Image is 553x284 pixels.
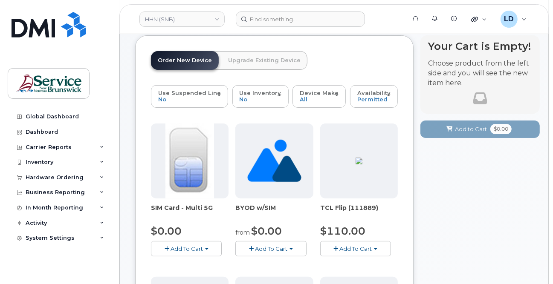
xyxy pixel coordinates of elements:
span: Add To Cart [255,245,287,252]
small: from [235,229,250,236]
button: Use Inventory No [232,85,289,107]
button: Add to Cart $0.00 [420,120,540,138]
span: No [158,96,166,103]
div: SIM Card - Multi 5G [151,204,229,221]
button: Add To Cart [235,241,306,256]
span: Availability [357,89,391,96]
div: BYOD w/SIM [235,204,313,221]
span: Use Suspended Line [158,89,221,96]
span: Use Inventory [240,89,281,96]
span: Device Make [300,89,339,96]
a: Order New Device [151,51,219,70]
button: Add To Cart [151,241,222,256]
button: Add To Cart [320,241,391,256]
span: Add to Cart [455,125,487,133]
div: TCL Flip (111889) [320,204,398,221]
span: Add To Cart [171,245,203,252]
span: $0.00 [490,124,512,134]
a: HHN (SNB) [139,11,225,27]
span: $110.00 [320,225,365,237]
h4: Your Cart is Empty! [428,40,532,52]
div: Quicklinks [465,11,493,28]
img: 00D627D4-43E9-49B7-A367-2C99342E128C.jpg [165,123,214,198]
button: Use Suspended Line No [151,85,228,107]
p: Choose product from the left side and you will see the new item here. [428,59,532,88]
span: All [300,96,307,103]
button: Device Make All [292,85,346,107]
span: Permitted [357,96,388,103]
span: $0.00 [151,225,182,237]
span: $0.00 [251,225,282,237]
span: LD [504,14,514,24]
div: Levesque, Daniel (SNB) [495,11,533,28]
button: Availability Permitted [350,85,398,107]
span: No [240,96,248,103]
a: Upgrade Existing Device [221,51,307,70]
img: no_image_found-2caef05468ed5679b831cfe6fc140e25e0c280774317ffc20a367ab7fd17291e.png [247,123,301,198]
span: Add To Cart [339,245,372,252]
input: Find something... [236,11,365,27]
img: 4BBBA1A7-EEE1-4148-A36C-898E0DC10F5F.png [356,158,362,164]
